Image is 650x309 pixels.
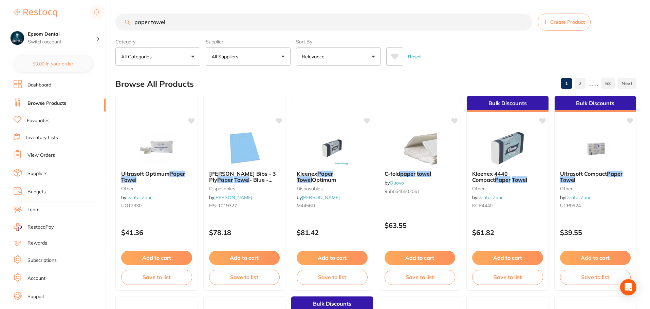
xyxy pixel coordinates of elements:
[209,171,280,183] b: Henry Schein Bibs - 3 Ply Paper Towel - Blue - 48cm x 33cm, 500-Pack
[573,131,617,165] img: Ultrasoft Compact Paper Towel
[209,186,280,191] small: disposables
[115,79,194,89] h2: Browse All Products
[560,202,581,209] span: UCP0924
[555,96,636,112] div: Bulk Discounts
[121,251,192,265] button: Add to cart
[209,202,237,209] span: HS-1019327
[385,171,456,177] b: C-fold paper towel
[297,194,340,200] span: by
[209,170,276,183] span: [PERSON_NAME] Bibs - 3 Ply
[11,31,24,45] img: Epsom Dental
[495,176,510,183] em: Paper
[302,53,327,60] p: Relevance
[561,77,572,90] a: 1
[27,117,50,124] a: Favourites
[472,270,543,285] button: Save to list
[134,131,179,165] img: Ultrasoft Optimum Paper Towel
[560,229,631,236] p: $39.55
[485,131,530,165] img: Kleenex 4440 Compact Paper Towel
[297,270,368,285] button: Save to list
[121,176,136,183] em: Towel
[560,270,631,285] button: Save to list
[27,207,39,213] a: Team
[477,194,504,200] a: Dental Zone
[121,53,154,60] p: All Categories
[385,221,456,229] p: $63.55
[565,194,592,200] a: Dental Zone
[385,170,400,177] span: C-fold
[214,194,252,200] a: [PERSON_NAME]
[560,194,592,200] span: by
[560,186,631,191] small: other
[27,240,47,247] a: Rewards
[222,131,266,165] img: Henry Schein Bibs - 3 Ply Paper Towel - Blue - 48cm x 33cm, 500-Pack
[538,14,591,31] button: Create Product
[297,229,368,236] p: $81.42
[27,293,45,300] a: Support
[27,224,54,231] span: RestocqPay
[27,152,55,159] a: View Orders
[217,176,233,183] em: Paper
[472,229,543,236] p: $61.82
[209,251,280,265] button: Add to cart
[28,31,96,38] h4: Epsom Dental
[588,80,598,88] p: ......
[297,170,317,177] span: Kleenex
[209,229,280,236] p: $78.18
[560,176,575,183] em: Towel
[206,39,291,45] label: Supplier
[472,194,504,200] span: by
[169,170,185,177] em: Paper
[472,186,543,191] small: other
[27,170,48,177] a: Suppliers
[472,251,543,265] button: Add to cart
[472,170,508,183] span: Kleenex 4440 Compact
[472,171,543,183] b: Kleenex 4440 Compact Paper Towel
[14,223,22,231] img: RestocqPay
[560,251,631,265] button: Add to cart
[620,279,636,295] div: Open Intercom Messenger
[296,47,381,66] button: Relevance
[472,202,493,209] span: KCP4440
[27,100,66,107] a: Browse Products
[550,19,585,25] span: Create Product
[121,270,192,285] button: Save to list
[14,56,92,72] button: $0.00 in your order
[14,9,57,17] img: Restocq Logo
[27,82,51,89] a: Dashboard
[115,14,532,31] input: Search Products
[296,39,381,45] label: Sort By
[385,188,420,194] span: 9556645502061
[234,176,249,183] em: Towel
[209,176,273,189] span: - Blue - 48cm x 33cm, 500-Pack
[121,170,169,177] span: Ultrasoft Optimum
[126,194,153,200] a: Dental Zone
[398,131,442,165] img: C-fold paper towel
[385,251,456,265] button: Add to cart
[560,170,607,177] span: Ultrasoft Compact
[211,53,241,60] p: All Suppliers
[406,47,423,66] button: Reset
[26,134,58,141] a: Inventory Lists
[115,39,200,45] label: Category
[115,47,200,66] button: All Categories
[385,270,456,285] button: Save to list
[27,257,57,264] a: Subscriptions
[601,77,615,90] a: 63
[27,189,46,195] a: Budgets
[209,194,252,200] span: by
[317,170,333,177] em: Paper
[121,186,192,191] small: other
[297,251,368,265] button: Add to cart
[206,47,291,66] button: All Suppliers
[297,202,315,209] span: M4456D
[310,131,354,165] img: Kleenex Paper Towel Optimum
[27,275,45,282] a: Account
[121,229,192,236] p: $41.36
[312,176,336,183] span: Optimum
[467,96,549,112] div: Bulk Discounts
[297,171,368,183] b: Kleenex Paper Towel Optimum
[575,77,586,90] a: 2
[385,180,404,186] span: by
[512,176,527,183] em: Towel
